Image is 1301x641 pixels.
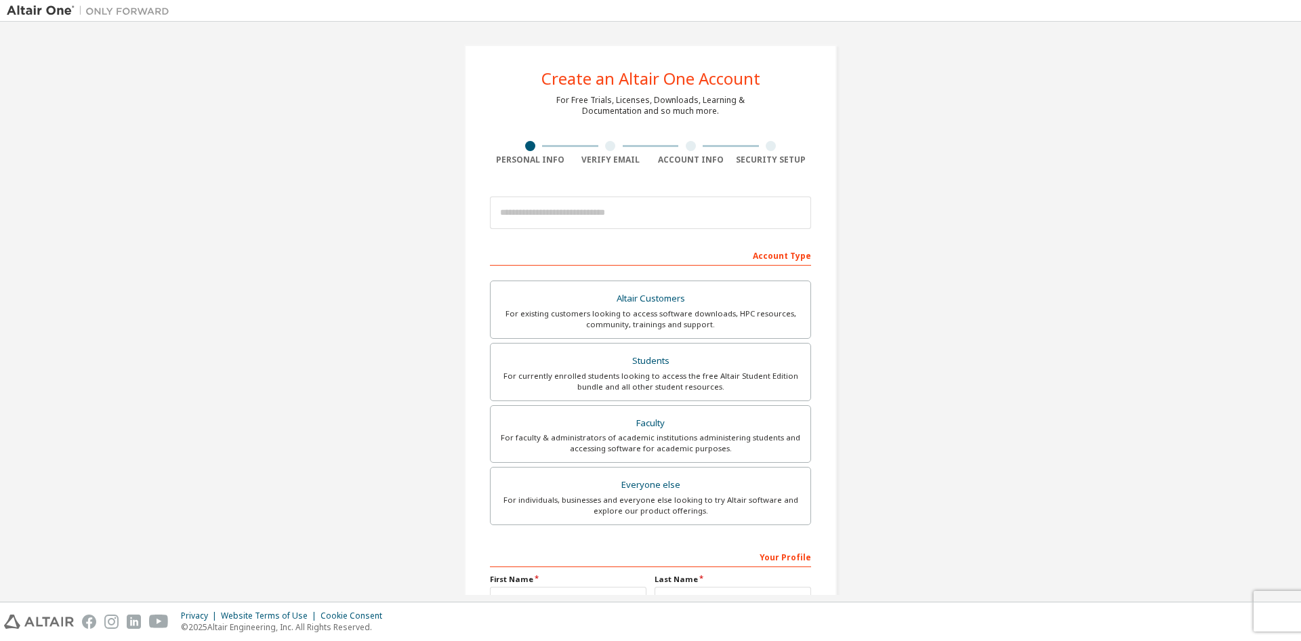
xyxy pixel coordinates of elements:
[490,244,811,266] div: Account Type
[104,615,119,629] img: instagram.svg
[541,70,760,87] div: Create an Altair One Account
[82,615,96,629] img: facebook.svg
[127,615,141,629] img: linkedin.svg
[4,615,74,629] img: altair_logo.svg
[499,414,802,433] div: Faculty
[490,154,571,165] div: Personal Info
[655,574,811,585] label: Last Name
[571,154,651,165] div: Verify Email
[181,611,221,621] div: Privacy
[650,154,731,165] div: Account Info
[556,95,745,117] div: For Free Trials, Licenses, Downloads, Learning & Documentation and so much more.
[490,545,811,567] div: Your Profile
[149,615,169,629] img: youtube.svg
[499,289,802,308] div: Altair Customers
[490,574,646,585] label: First Name
[221,611,321,621] div: Website Terms of Use
[7,4,176,18] img: Altair One
[499,352,802,371] div: Students
[499,371,802,392] div: For currently enrolled students looking to access the free Altair Student Edition bundle and all ...
[181,621,390,633] p: © 2025 Altair Engineering, Inc. All Rights Reserved.
[499,432,802,454] div: For faculty & administrators of academic institutions administering students and accessing softwa...
[731,154,812,165] div: Security Setup
[499,495,802,516] div: For individuals, businesses and everyone else looking to try Altair software and explore our prod...
[499,476,802,495] div: Everyone else
[499,308,802,330] div: For existing customers looking to access software downloads, HPC resources, community, trainings ...
[321,611,390,621] div: Cookie Consent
